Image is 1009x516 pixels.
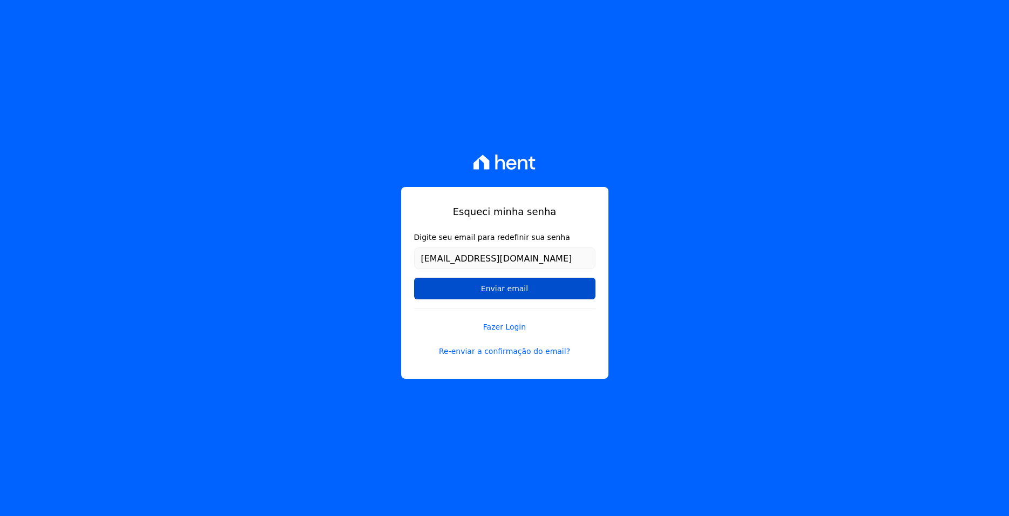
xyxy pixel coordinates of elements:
[414,247,595,269] input: Email
[414,232,595,243] label: Digite seu email para redefinir sua senha
[414,346,595,357] a: Re-enviar a confirmação do email?
[414,308,595,333] a: Fazer Login
[414,278,595,299] input: Enviar email
[414,204,595,219] h1: Esqueci minha senha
